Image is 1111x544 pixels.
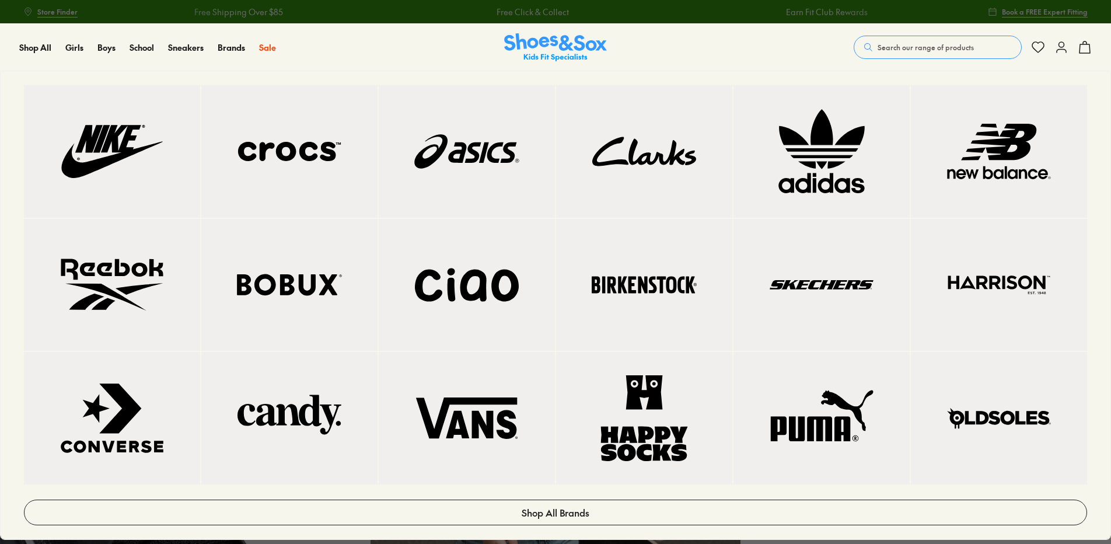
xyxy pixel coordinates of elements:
[259,41,276,53] span: Sale
[878,42,974,53] span: Search our range of products
[24,500,1087,525] a: Shop All Brands
[1002,6,1088,17] span: Book a FREE Expert Fitting
[19,41,51,53] span: Shop All
[130,41,154,54] a: School
[259,41,276,54] a: Sale
[522,505,589,519] span: Shop All Brands
[168,41,204,54] a: Sneakers
[97,41,116,54] a: Boys
[65,41,83,53] span: Girls
[168,41,204,53] span: Sneakers
[130,41,154,53] span: School
[218,41,245,53] span: Brands
[786,6,868,18] a: Earn Fit Club Rewards
[854,36,1022,59] button: Search our range of products
[504,33,607,62] img: SNS_Logo_Responsive.svg
[218,41,245,54] a: Brands
[65,41,83,54] a: Girls
[6,4,41,39] button: Gorgias live chat
[97,41,116,53] span: Boys
[37,6,78,17] span: Store Finder
[504,33,607,62] a: Shoes & Sox
[497,6,569,18] a: Free Click & Collect
[194,6,283,18] a: Free Shipping Over $85
[19,41,51,54] a: Shop All
[988,1,1088,22] a: Book a FREE Expert Fitting
[23,1,78,22] a: Store Finder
